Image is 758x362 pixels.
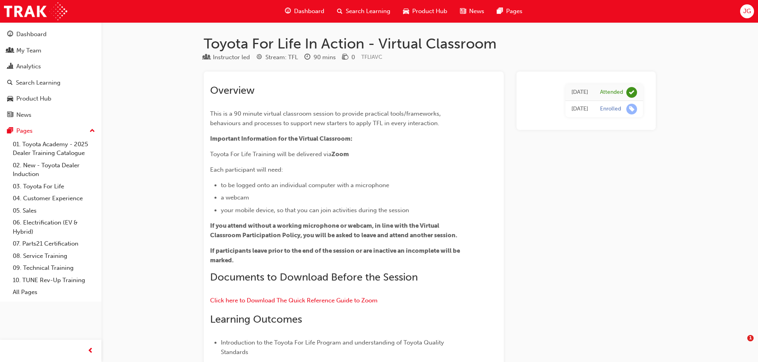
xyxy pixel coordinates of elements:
[497,6,503,16] span: pages-icon
[337,6,343,16] span: search-icon
[221,182,389,189] span: to be logged onto an individual computer with a microphone
[304,54,310,61] span: clock-icon
[265,53,298,62] div: Stream: TFL
[626,87,637,98] span: learningRecordVerb_ATTEND-icon
[3,75,98,90] a: Search Learning
[279,3,331,19] a: guage-iconDashboard
[361,54,382,60] span: Learning resource code
[210,222,457,239] span: If you attend without a working microphone or webcam, in line with the Virtual Classroom Particip...
[210,110,442,127] span: This is a 90 minute virtual classroom session to provide practical tools/frameworks, behaviours a...
[221,339,446,356] span: Introduction to the Toyota For Life Program and understanding of Toyota Quality Standards
[7,112,13,119] span: news-icon
[204,52,250,62] div: Type
[460,6,466,16] span: news-icon
[10,262,98,274] a: 09. Technical Training
[491,3,529,19] a: pages-iconPages
[7,31,13,38] span: guage-icon
[304,52,336,62] div: Duration
[342,54,348,61] span: money-icon
[3,91,98,106] a: Product Hub
[210,297,378,304] a: Click here to Download The Quick Reference Guide to Zoom
[204,54,210,61] span: learningResourceType_INSTRUCTOR_LED-icon
[90,126,95,136] span: up-icon
[210,84,255,97] span: Overview
[221,194,249,201] span: a webcam
[10,286,98,298] a: All Pages
[3,25,98,124] button: DashboardMy TeamAnalyticsSearch LearningProduct HubNews
[3,27,98,42] a: Dashboard
[626,104,637,114] span: learningRecordVerb_ENROLL-icon
[10,250,98,262] a: 08. Service Training
[210,313,302,325] span: Learning Outcomes
[506,7,522,16] span: Pages
[16,46,41,55] div: My Team
[747,335,754,341] span: 1
[294,7,324,16] span: Dashboard
[210,135,353,142] span: Important Information for the Virtual Classroom:
[3,59,98,74] a: Analytics
[600,105,621,113] div: Enrolled
[469,7,484,16] span: News
[7,63,13,70] span: chart-icon
[10,274,98,287] a: 10. TUNE Rev-Up Training
[3,43,98,58] a: My Team
[351,53,355,62] div: 0
[221,207,409,214] span: your mobile device, so that you can join activities during the session
[3,124,98,138] button: Pages
[412,7,447,16] span: Product Hub
[10,217,98,238] a: 06. Electrification (EV & Hybrid)
[314,53,336,62] div: 90 mins
[10,159,98,180] a: 02. New - Toyota Dealer Induction
[7,95,13,103] span: car-icon
[10,180,98,193] a: 03. Toyota For Life
[256,52,298,62] div: Stream
[331,3,397,19] a: search-iconSearch Learning
[7,79,13,87] span: search-icon
[213,53,250,62] div: Instructor led
[16,30,47,39] div: Dashboard
[210,166,283,173] span: Each participant will need:
[10,138,98,159] a: 01. Toyota Academy - 2025 Dealer Training Catalogue
[571,105,588,114] div: Mon Feb 27 2023 01:00:00 GMT+1100 (Australian Eastern Daylight Time)
[16,78,60,87] div: Search Learning
[600,89,623,96] div: Attended
[10,205,98,217] a: 05. Sales
[731,335,750,354] iframe: Intercom live chat
[16,94,51,103] div: Product Hub
[210,271,418,283] span: Documents to Download Before the Session
[3,108,98,122] a: News
[256,54,262,61] span: target-icon
[740,4,754,18] button: JG
[88,346,94,356] span: prev-icon
[331,151,349,158] span: Zoom
[10,192,98,205] a: 04. Customer Experience
[204,35,656,52] h1: Toyota For Life In Action - Virtual Classroom
[210,247,461,264] span: If participants leave prior to the end of the session or are inactive an incomplete will be marked.
[346,7,390,16] span: Search Learning
[285,6,291,16] span: guage-icon
[4,2,67,20] img: Trak
[210,151,331,158] span: Toyota For Life Training will be delivered via
[403,6,409,16] span: car-icon
[16,110,31,120] div: News
[454,3,491,19] a: news-iconNews
[16,126,33,136] div: Pages
[743,7,751,16] span: JG
[16,62,41,71] div: Analytics
[397,3,454,19] a: car-iconProduct Hub
[571,88,588,97] div: Thu Apr 20 2023 00:00:00 GMT+1000 (Australian Eastern Standard Time)
[342,52,355,62] div: Price
[7,128,13,135] span: pages-icon
[7,47,13,54] span: people-icon
[10,238,98,250] a: 07. Parts21 Certification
